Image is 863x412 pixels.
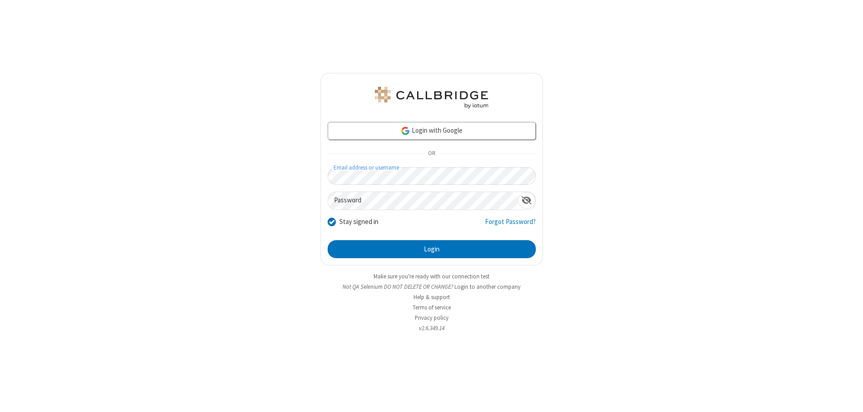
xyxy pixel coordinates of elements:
a: Privacy policy [415,314,449,322]
div: Show password [518,192,535,209]
a: Make sure you're ready with our connection test [374,273,489,280]
a: Login with Google [328,122,536,140]
img: QA Selenium DO NOT DELETE OR CHANGE [373,87,490,108]
input: Password [328,192,518,210]
button: Login to another company [454,282,520,291]
a: Terms of service [413,304,451,311]
a: Forgot Password? [485,217,536,234]
li: Not QA Selenium DO NOT DELETE OR CHANGE? [320,282,543,291]
span: OR [424,148,439,160]
li: v2.6.349.14 [320,324,543,332]
label: Stay signed in [339,217,378,227]
a: Help & support [414,293,450,301]
input: Email address or username [328,167,536,185]
button: Login [328,240,536,258]
img: google-icon.png [400,126,410,136]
